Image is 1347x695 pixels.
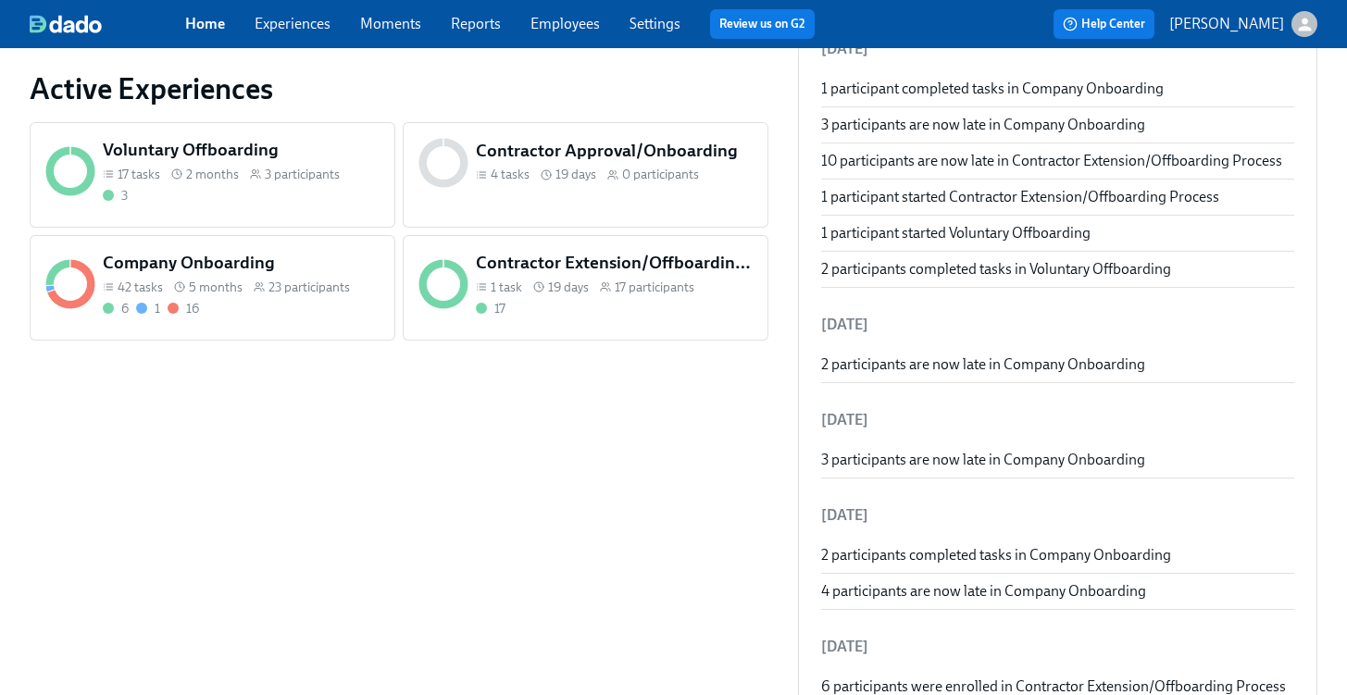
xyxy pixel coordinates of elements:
[186,166,239,183] span: 2 months
[821,581,1294,602] div: 4 participants are now late in Company Onboarding
[494,300,505,317] div: 17
[1169,14,1284,34] p: [PERSON_NAME]
[530,15,600,32] a: Employees
[168,300,199,317] div: With overdue tasks
[185,15,225,32] a: Home
[821,450,1294,470] div: 3 participants are now late in Company Onboarding
[548,279,589,296] span: 19 days
[821,151,1294,171] div: 10 participants are now late in Contractor Extension/Offboarding Process
[136,300,160,317] div: On time with open tasks
[265,166,340,183] span: 3 participants
[30,15,102,33] img: dado
[710,9,815,39] button: Review us on G2
[30,235,395,341] a: Company Onboarding42 tasks 5 months23 participants6116
[155,300,160,317] div: 1
[622,166,699,183] span: 0 participants
[103,251,380,275] h5: Company Onboarding
[189,279,243,296] span: 5 months
[186,300,199,317] div: 16
[1054,9,1154,39] button: Help Center
[491,279,522,296] span: 1 task
[118,166,160,183] span: 17 tasks
[121,300,129,317] div: 6
[821,303,1294,347] li: [DATE]
[555,166,596,183] span: 19 days
[821,79,1294,99] div: 1 participant completed tasks in Company Onboarding
[821,115,1294,135] div: 3 participants are now late in Company Onboarding
[103,138,380,162] h5: Voluntary Offboarding
[821,625,1294,669] li: [DATE]
[403,235,768,341] a: Contractor Extension/Offboarding Process1 task 19 days17 participants17
[476,300,505,317] div: Completed all due tasks
[821,398,1294,442] li: [DATE]
[360,15,421,32] a: Moments
[821,187,1294,207] div: 1 participant started Contractor Extension/Offboarding Process
[476,251,754,275] h5: Contractor Extension/Offboarding Process
[30,15,185,33] a: dado
[821,259,1294,279] div: 2 participants completed tasks in Voluntary Offboarding
[118,279,163,296] span: 42 tasks
[30,122,395,228] a: Voluntary Offboarding17 tasks 2 months3 participants3
[630,15,680,32] a: Settings
[255,15,331,32] a: Experiences
[821,354,1294,375] div: 2 participants are now late in Company Onboarding
[268,279,350,296] span: 23 participants
[1169,11,1317,37] button: [PERSON_NAME]
[30,70,768,107] a: Active Experiences
[821,27,1294,71] li: [DATE]
[821,223,1294,243] div: 1 participant started Voluntary Offboarding
[451,15,501,32] a: Reports
[719,15,805,33] a: Review us on G2
[403,122,768,228] a: Contractor Approval/Onboarding4 tasks 19 days0 participants
[476,139,754,163] h5: Contractor Approval/Onboarding
[821,545,1294,565] div: 2 participants completed tasks in Company Onboarding
[821,493,1294,538] li: [DATE]
[491,166,530,183] span: 4 tasks
[103,300,129,317] div: Completed all due tasks
[615,279,694,296] span: 17 participants
[103,187,128,205] div: Completed all due tasks
[1063,15,1145,33] span: Help Center
[121,187,128,205] div: 3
